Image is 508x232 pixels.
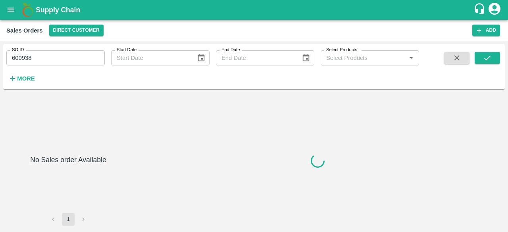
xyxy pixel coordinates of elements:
[49,25,104,36] button: Select DC
[46,213,91,226] nav: pagination navigation
[6,50,105,65] input: Enter SO ID
[221,47,240,53] label: End Date
[406,53,416,63] button: Open
[30,154,106,213] h6: No Sales order Available
[473,3,487,17] div: customer-support
[6,25,43,36] div: Sales Orders
[298,50,314,65] button: Choose date
[6,72,37,85] button: More
[117,47,137,53] label: Start Date
[12,47,24,53] label: SO ID
[194,50,209,65] button: Choose date
[36,4,473,15] a: Supply Chain
[216,50,295,65] input: End Date
[472,25,500,36] button: Add
[487,2,502,18] div: account of current user
[2,1,20,19] button: open drawer
[111,50,190,65] input: Start Date
[326,47,357,53] label: Select Products
[20,2,36,18] img: logo
[323,53,404,63] input: Select Products
[62,213,75,226] button: page 1
[36,6,80,14] b: Supply Chain
[17,75,35,82] strong: More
